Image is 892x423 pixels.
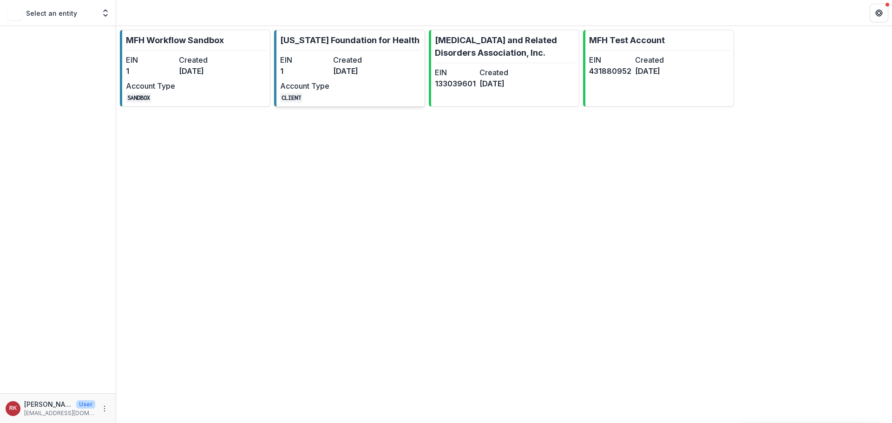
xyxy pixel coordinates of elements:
[99,4,112,22] button: Open entity switcher
[9,405,17,411] div: Renee Klann
[126,93,151,103] code: SANDBOX
[333,65,382,77] dd: [DATE]
[429,30,579,107] a: [MEDICAL_DATA] and Related Disorders Association, Inc.EIN133039601Created[DATE]
[7,6,22,20] img: Select an entity
[24,399,72,409] p: [PERSON_NAME]
[280,65,329,77] dd: 1
[635,65,677,77] dd: [DATE]
[280,54,329,65] dt: EIN
[280,34,420,46] p: [US_STATE] Foundation for Health
[274,30,425,107] a: [US_STATE] Foundation for HealthEIN1Created[DATE]Account TypeCLIENT
[635,54,677,65] dt: Created
[870,4,888,22] button: Get Help
[589,34,665,46] p: MFH Test Account
[435,67,476,78] dt: EIN
[126,54,175,65] dt: EIN
[126,65,175,77] dd: 1
[479,78,520,89] dd: [DATE]
[280,93,302,103] code: CLIENT
[126,80,175,91] dt: Account Type
[589,65,631,77] dd: 431880952
[583,30,734,107] a: MFH Test AccountEIN431880952Created[DATE]
[589,54,631,65] dt: EIN
[24,409,95,417] p: [EMAIL_ADDRESS][DOMAIN_NAME]
[435,34,575,59] p: [MEDICAL_DATA] and Related Disorders Association, Inc.
[120,30,270,107] a: MFH Workflow SandboxEIN1Created[DATE]Account TypeSANDBOX
[99,403,110,414] button: More
[126,34,224,46] p: MFH Workflow Sandbox
[26,8,77,18] p: Select an entity
[280,80,329,91] dt: Account Type
[333,54,382,65] dt: Created
[76,400,95,409] p: User
[479,67,520,78] dt: Created
[435,78,476,89] dd: 133039601
[179,65,228,77] dd: [DATE]
[179,54,228,65] dt: Created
